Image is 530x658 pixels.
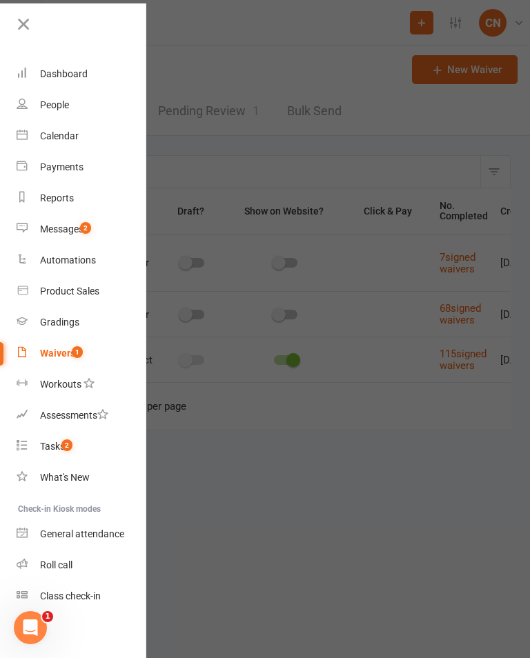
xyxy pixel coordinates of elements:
a: Gradings [17,307,147,338]
a: Roll call [17,550,147,581]
div: Class check-in [40,590,101,601]
div: Tasks [40,441,65,452]
a: Waivers 1 [17,338,147,369]
a: Messages 2 [17,214,147,245]
a: People [17,90,147,121]
a: Reports [17,183,147,214]
div: Reports [40,192,74,203]
a: Assessments [17,400,147,431]
span: 2 [61,439,72,451]
iframe: Intercom live chat [14,611,47,644]
div: Gradings [40,317,79,328]
span: 2 [80,222,91,234]
a: Product Sales [17,276,147,307]
span: 1 [42,611,53,622]
div: Messages [40,223,84,235]
div: Payments [40,161,84,172]
div: Product Sales [40,286,99,297]
div: Roll call [40,559,72,570]
div: General attendance [40,528,124,539]
div: Assessments [40,410,108,421]
a: Payments [17,152,147,183]
div: Automations [40,255,96,266]
a: Automations [17,245,147,276]
span: 1 [72,346,83,358]
a: Tasks 2 [17,431,147,462]
a: What's New [17,462,147,493]
div: Calendar [40,130,79,141]
a: Calendar [17,121,147,152]
div: What's New [40,472,90,483]
div: Workouts [40,379,81,390]
div: Waivers [40,348,75,359]
a: Dashboard [17,59,147,90]
a: General attendance kiosk mode [17,519,147,550]
a: Workouts [17,369,147,400]
a: Class kiosk mode [17,581,147,612]
div: People [40,99,69,110]
div: Dashboard [40,68,88,79]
